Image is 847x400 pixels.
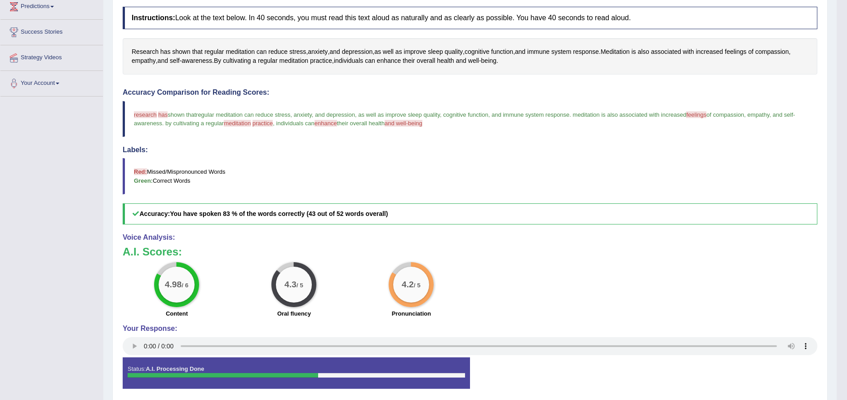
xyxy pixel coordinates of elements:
[725,47,746,57] span: Click to see word definition
[160,47,171,57] span: Click to see word definition
[383,47,394,57] span: Click to see word definition
[515,47,525,57] span: Click to see word definition
[273,120,315,127] span: , individuals can
[123,246,182,258] b: A.I. Scores:
[172,47,190,57] span: Click to see word definition
[226,47,255,57] span: Click to see word definition
[365,56,375,66] span: Click to see word definition
[132,47,159,57] span: Click to see word definition
[445,47,463,57] span: Click to see word definition
[395,47,402,57] span: Click to see word definition
[0,20,103,42] a: Success Stories
[224,120,251,127] span: meditation
[342,47,373,57] span: Click to see word definition
[146,365,204,372] strong: A.I. Processing Done
[481,56,497,66] span: Click to see word definition
[134,168,147,175] b: Red:
[638,47,649,57] span: Click to see word definition
[437,56,454,66] span: Click to see word definition
[123,233,817,242] h4: Voice Analysis:
[392,309,431,318] label: Pronunciation
[257,47,267,57] span: Click to see word definition
[134,111,795,127] span: and self-awareness. by cultivating a regular
[0,71,103,93] a: Your Account
[310,56,332,66] span: Click to see word definition
[166,309,188,318] label: Content
[168,111,196,118] span: shown that
[297,282,303,289] small: / 5
[158,56,168,66] span: Click to see word definition
[123,38,817,75] div: , , , , , . , , - . , - .
[182,282,189,289] small: / 6
[456,56,466,66] span: Click to see word definition
[170,210,388,217] b: You have spoken 83 % of the words correctly (43 out of 52 words overall)
[651,47,681,57] span: Click to see word definition
[253,120,273,127] span: practice
[204,47,224,57] span: Click to see word definition
[696,47,723,57] span: Click to see word definition
[279,56,308,66] span: Click to see word definition
[285,280,297,290] big: 4.3
[417,56,435,66] span: Click to see word definition
[686,111,706,118] span: feelings
[134,111,157,118] span: research
[683,47,694,57] span: Click to see word definition
[123,158,817,194] blockquote: Missed/Mispronounced Words Correct Words
[330,47,340,57] span: Click to see word definition
[527,47,550,57] span: Click to see word definition
[223,56,251,66] span: Click to see word definition
[182,56,212,66] span: Click to see word definition
[377,56,401,66] span: Click to see word definition
[123,203,817,224] h5: Accuracy:
[706,111,769,118] span: of compassion, empathy
[123,325,817,333] h4: Your Response:
[491,47,513,57] span: Click to see word definition
[601,47,630,57] span: Click to see word definition
[132,56,156,66] span: Click to see word definition
[253,56,256,66] span: Click to see word definition
[277,309,311,318] label: Oral fluency
[551,47,571,57] span: Click to see word definition
[334,56,363,66] span: Click to see word definition
[755,47,789,57] span: Click to see word definition
[315,111,488,118] span: and depression, as well as improve sleep quality, cognitive function
[748,47,754,57] span: Click to see word definition
[315,120,337,127] span: enhance
[385,120,422,127] span: and well-being
[123,7,817,29] h4: Look at the text below. In 40 seconds, you must read this text aloud as naturally and as clearly ...
[134,177,153,184] b: Green:
[192,47,203,57] span: Click to see word definition
[312,111,314,118] span: ,
[337,120,385,127] span: their overall health
[289,47,306,57] span: Click to see word definition
[403,56,415,66] span: Click to see word definition
[465,47,489,57] span: Click to see word definition
[123,357,470,389] div: Status:
[308,47,328,57] span: Click to see word definition
[414,282,421,289] small: / 5
[170,56,180,66] span: Click to see word definition
[631,47,636,57] span: Click to see word definition
[769,111,771,118] span: ,
[123,88,817,97] h4: Accuracy Comparison for Reading Scores:
[402,280,414,290] big: 4.2
[374,47,381,57] span: Click to see word definition
[268,47,288,57] span: Click to see word definition
[214,56,221,66] span: Click to see word definition
[258,56,278,66] span: Click to see word definition
[492,111,687,118] span: and immune system response. meditation is also associated with increased
[165,280,182,290] big: 4.98
[196,111,312,118] span: regular meditation can reduce stress, anxiety
[573,47,599,57] span: Click to see word definition
[132,14,175,22] b: Instructions:
[123,146,817,154] h4: Labels:
[488,111,490,118] span: ,
[404,47,426,57] span: Click to see word definition
[428,47,443,57] span: Click to see word definition
[0,45,103,68] a: Strategy Videos
[158,111,168,118] span: has
[468,56,479,66] span: Click to see word definition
